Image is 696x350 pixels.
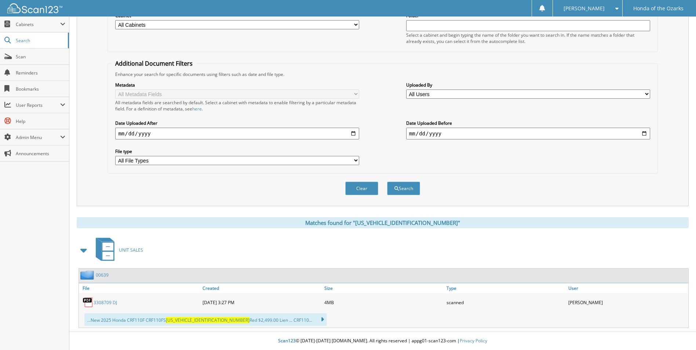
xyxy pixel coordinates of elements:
div: [DATE] 3:27 PM [201,295,323,310]
label: Metadata [115,82,359,88]
div: 4MB [323,295,444,310]
span: Help [16,118,65,124]
a: Type [445,283,566,293]
span: Reminders [16,70,65,76]
label: Date Uploaded After [115,120,359,126]
span: UNIT SALES [119,247,143,253]
a: 00639 [96,272,109,278]
a: 3308709 DJ [94,299,117,306]
button: Search [387,182,420,195]
span: Announcements [16,150,65,157]
input: start [115,128,359,139]
div: Select a cabinet and begin typing the name of the folder you want to search in. If the name match... [406,32,650,44]
label: File type [115,148,359,154]
span: [US_VEHICLE_IDENTIFICATION_NUMBER] [166,317,249,323]
img: folder2.png [80,270,96,280]
span: Scan123 [278,338,296,344]
div: scanned [445,295,566,310]
span: User Reports [16,102,60,108]
legend: Additional Document Filters [112,59,196,68]
input: end [406,128,650,139]
span: Scan [16,54,65,60]
a: User [566,283,688,293]
span: Search [16,37,64,44]
span: Cabinets [16,21,60,28]
img: scan123-logo-white.svg [7,3,62,13]
div: © [DATE]-[DATE] [DOMAIN_NAME]. All rights reserved | appg01-scan123-com | [69,332,696,350]
div: Enhance your search for specific documents using filters such as date and file type. [112,71,653,77]
a: Size [323,283,444,293]
a: File [79,283,201,293]
div: [PERSON_NAME] [566,295,688,310]
span: Honda of the Ozarks [633,6,684,11]
div: ...New 2025 Honda CRF110F CRF110FS Red $2,499.00 Lien ... CRF110... [84,313,327,326]
iframe: Chat Widget [659,315,696,350]
a: here [192,106,202,112]
label: Date Uploaded Before [406,120,650,126]
span: [PERSON_NAME] [564,6,605,11]
img: PDF.png [83,297,94,308]
a: UNIT SALES [91,236,143,265]
div: Matches found for "[US_VEHICLE_IDENTIFICATION_NUMBER]" [77,217,689,228]
label: Uploaded By [406,82,650,88]
a: Created [201,283,323,293]
button: Clear [345,182,378,195]
a: Privacy Policy [460,338,487,344]
span: Bookmarks [16,86,65,92]
div: All metadata fields are searched by default. Select a cabinet with metadata to enable filtering b... [115,99,359,112]
span: Admin Menu [16,134,60,141]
